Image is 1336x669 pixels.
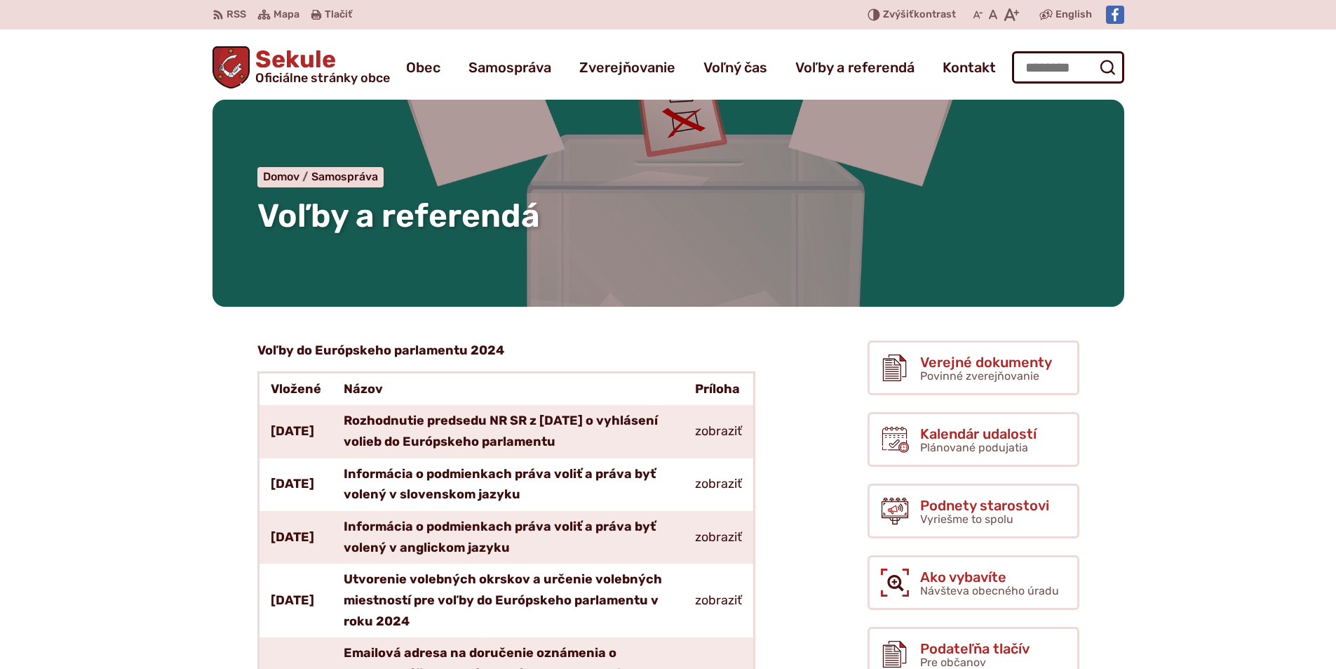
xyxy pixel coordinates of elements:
[920,641,1030,656] span: Podateľňa tlačív
[468,48,551,87] a: Samospráva
[271,381,321,397] strong: Vložené
[795,48,915,87] a: Voľby a referendá
[695,529,742,545] a: zobraziť
[883,8,914,20] span: Zvýšiť
[311,170,378,183] a: Samospráva
[471,343,504,358] strong: 2024
[344,466,656,503] strong: Informácia o podmienkach práva voliť a práva byť volený v slovenskom jazyku
[271,423,314,439] strong: [DATE]
[920,355,1052,370] span: Verejné dokumenty
[920,498,1049,513] span: Podnety starostovi
[271,592,314,608] strong: [DATE]
[868,340,1079,395] a: Verejné dokumenty Povinné zverejňovanie
[579,48,675,87] a: Zverejňovanie
[1106,6,1124,24] img: Prejsť na Facebook stránku
[920,656,986,669] span: Pre občanov
[883,9,956,21] span: kontrast
[868,484,1079,538] a: Podnety starostovi Vyriešme to spolu
[695,476,742,491] a: zobraziť
[695,423,742,439] a: zobraziť
[325,9,352,21] span: Tlačiť
[943,48,996,87] a: Kontakt
[344,592,659,629] strong: pre voľby do Európskeho parlamentu v roku 2024
[920,441,1028,454] span: Plánované podujatia
[257,197,540,235] span: Voľby a referendá
[920,369,1039,383] span: Povinné zverejňovanie
[344,413,658,449] strong: Rozhodnutie predsedu NR SR z [DATE] o vyhlásení volieb
[868,555,1079,610] a: Ako vybavíte Návšteva obecného úradu
[344,381,383,397] strong: Názov
[920,584,1059,597] span: Návšteva obecného úradu
[920,569,1059,585] span: Ako vybavíte
[271,476,314,491] strong: [DATE]
[1053,6,1095,23] a: English
[1055,6,1092,23] span: English
[212,46,250,88] img: Prejsť na domovskú stránku
[263,170,311,183] a: Domov
[263,170,299,183] span: Domov
[271,529,314,545] strong: [DATE]
[868,412,1079,467] a: Kalendár udalostí Plánované podujatia
[344,519,656,555] strong: Informácia o podmienkach práva voliť a práva byť volený v anglickom jazyku
[695,381,740,397] strong: Príloha
[344,571,662,608] strong: Utvorenie volebných okrskov a určenie volebných miestností
[695,592,742,608] a: zobraziť
[384,434,555,449] strong: do Európskeho parlamentu
[920,512,1013,526] span: Vyriešme to spolu
[920,426,1037,442] span: Kalendár udalostí
[212,46,391,88] a: Logo Sekule, prejsť na domovskú stránku.
[227,6,246,23] span: RSS
[250,48,390,84] span: Sekule
[406,48,440,87] a: Obec
[257,343,468,358] strong: Voľby do Európskeho parlamentu
[274,6,299,23] span: Mapa
[255,72,390,84] span: Oficiálne stránky obce
[703,48,767,87] a: Voľný čas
